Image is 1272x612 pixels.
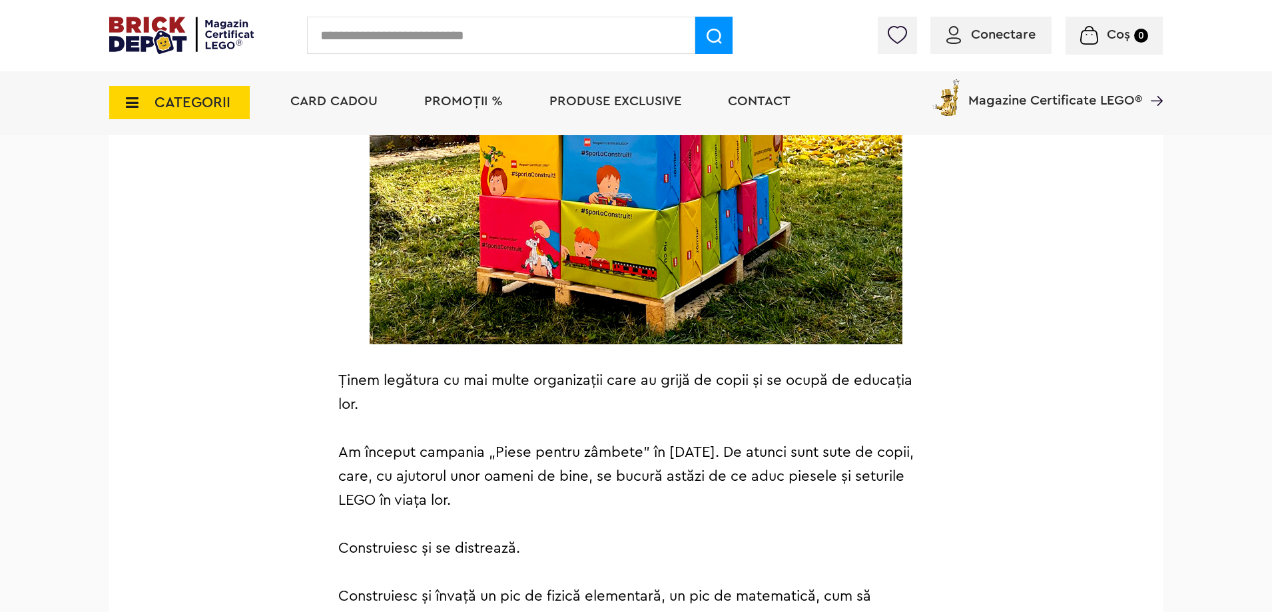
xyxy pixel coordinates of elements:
[728,95,791,108] a: Contact
[946,28,1036,41] a: Conectare
[549,95,681,108] a: Produse exclusive
[1134,29,1148,43] small: 0
[971,28,1036,41] span: Conectare
[424,95,503,108] a: PROMOȚII %
[1142,77,1163,90] a: Magazine Certificate LEGO®
[1107,28,1130,41] span: Coș
[155,95,230,110] span: CATEGORII
[290,95,378,108] a: Card Cadou
[968,77,1142,107] span: Magazine Certificate LEGO®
